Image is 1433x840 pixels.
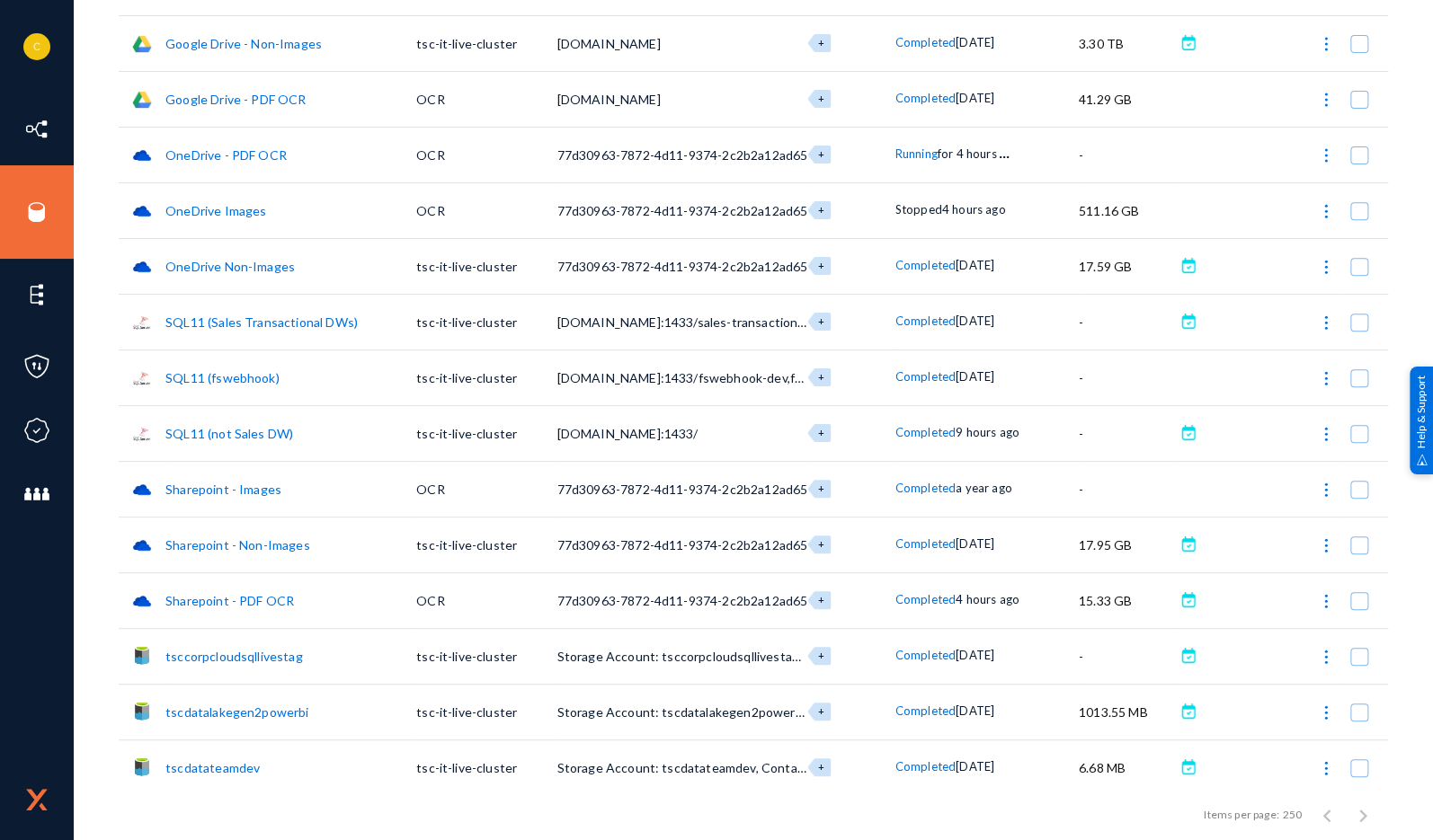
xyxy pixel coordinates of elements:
[132,313,152,332] img: sqlserver.png
[416,739,556,795] td: tsc-it-live-cluster
[817,260,823,271] span: +
[895,369,956,384] span: Completed
[956,369,994,384] span: [DATE]
[556,537,807,553] span: 77d30963-7872-4d11-9374-2c2b2a12ad65
[416,405,556,461] td: tsc-it-live-cluster
[165,426,293,441] a: SQL11 (not Sales DW)
[895,481,956,495] span: Completed
[1079,405,1175,461] td: -
[956,592,1019,606] span: 4 hours ago
[132,535,152,555] img: onedrive.png
[1317,202,1335,220] img: icon-more.svg
[895,202,942,217] span: Stopped
[1317,481,1335,499] img: icon-more.svg
[556,649,928,664] span: Storage Account: tsccorpcloudsqllivestag, Container: undefined
[132,90,152,110] img: gdrive.png
[956,425,1019,439] span: 9 hours ago
[817,37,823,49] span: +
[817,427,823,438] span: +
[1317,314,1335,332] img: icon-more.svg
[1079,628,1175,684] td: -
[1079,294,1175,349] td: -
[132,703,152,722] img: azurestorage.svg
[1079,572,1175,628] td: 15.33 GB
[1309,797,1345,833] button: Previous page
[556,482,807,497] span: 77d30963-7872-4d11-9374-2c2b2a12ad65
[1079,71,1175,127] td: 41.29 GB
[165,537,310,553] a: Sharepoint - Non-Images
[956,481,1012,495] span: a year ago
[895,91,956,105] span: Completed
[132,34,152,54] img: gdrive.png
[416,294,556,349] td: tsc-it-live-cluster
[817,538,823,550] span: +
[942,202,1006,217] span: 4 hours ago
[23,281,50,308] img: icon-elements.svg
[956,258,994,272] span: [DATE]
[23,417,50,444] img: icon-compliance.svg
[1317,592,1335,610] img: icon-more.svg
[416,238,556,294] td: tsc-it-live-cluster
[165,760,260,775] a: tscdatateamdev
[1317,91,1335,109] img: icon-more.svg
[556,259,807,274] span: 77d30963-7872-4d11-9374-2c2b2a12ad65
[165,482,281,497] a: Sharepoint - Images
[1079,684,1175,739] td: 1013.55 MB
[895,425,956,439] span: Completed
[817,204,823,216] span: +
[895,258,956,272] span: Completed
[1002,140,1006,162] span: .
[1416,454,1428,465] img: help_support.svg
[895,314,956,328] span: Completed
[132,424,152,444] img: sqlserver.png
[1317,258,1335,276] img: icon-more.svg
[132,647,152,667] img: azurestorage.svg
[165,593,294,608] a: Sharepoint - PDF OCR
[556,593,807,608] span: 77d30963-7872-4d11-9374-2c2b2a12ad65
[817,650,823,661] span: +
[416,628,556,684] td: tsc-it-live-cluster
[1204,807,1278,823] div: Items per page:
[956,35,994,49] span: [DATE]
[556,760,884,775] span: Storage Account: tscdatateamdev, Container: undefined
[956,536,994,551] span: [DATE]
[416,684,556,739] td: tsc-it-live-cluster
[938,146,997,161] span: for 4 hours
[895,703,956,718] span: Completed
[1317,703,1335,721] img: icon-more.svg
[1410,366,1433,473] div: Help & Support
[1079,349,1175,405] td: -
[817,705,823,717] span: +
[416,182,556,238] td: OCR
[416,15,556,71] td: tsc-it-live-cluster
[1345,797,1381,833] button: Next page
[556,147,807,163] span: 77d30963-7872-4d11-9374-2c2b2a12ad65
[998,140,1001,162] span: .
[895,759,956,774] span: Completed
[132,201,152,221] img: onedrive.png
[165,649,303,664] a: tsccorpcloudsqllivestag
[1317,369,1335,387] img: icon-more.svg
[1079,238,1175,294] td: 17.59 GB
[23,33,50,60] img: 1687c577c4dc085bd5ba4471514e2ea1
[416,517,556,572] td: tsc-it-live-cluster
[817,761,823,773] span: +
[956,703,994,718] span: [DATE]
[165,203,266,218] a: OneDrive Images
[817,371,823,383] span: +
[1079,739,1175,795] td: 6.68 MB
[556,92,660,107] span: [DOMAIN_NAME]
[1317,648,1335,666] img: icon-more.svg
[895,592,956,606] span: Completed
[165,370,280,385] a: SQL11 (fswebhook)
[1317,146,1335,164] img: icon-more.svg
[895,648,956,662] span: Completed
[956,648,994,662] span: [DATE]
[165,147,287,163] a: OneDrive - PDF OCR
[956,759,994,774] span: [DATE]
[895,35,956,49] span: Completed
[416,461,556,517] td: OCR
[556,36,660,51] span: [DOMAIN_NAME]
[23,116,50,143] img: icon-inventory.svg
[556,704,934,720] span: Storage Account: tscdatalakegen2powerbi, Container: undefined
